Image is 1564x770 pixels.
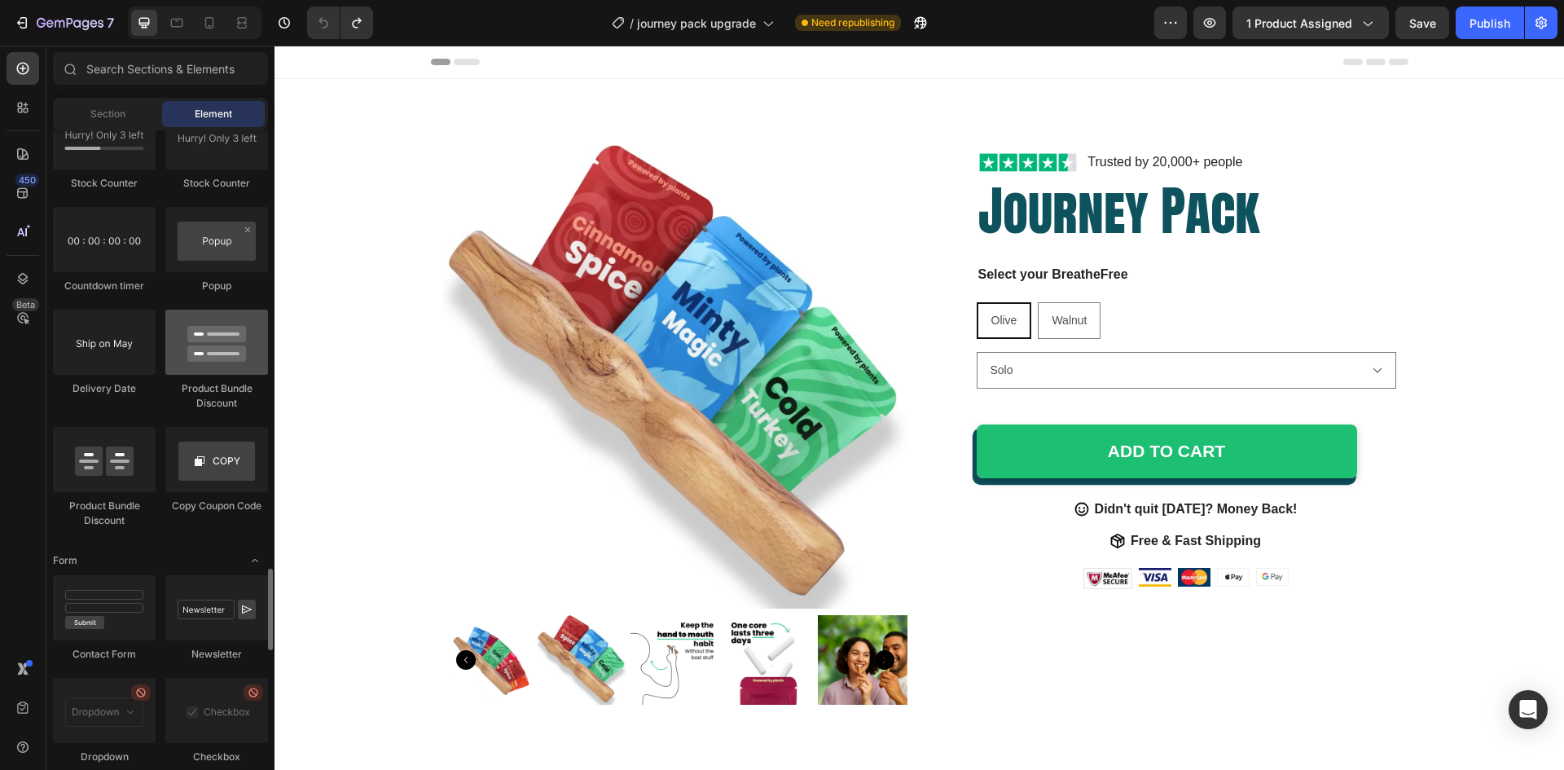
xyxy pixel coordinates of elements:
span: Element [195,107,232,121]
div: Product Bundle Discount [53,499,156,528]
button: Publish [1456,7,1524,39]
button: 7 [7,7,121,39]
h2: Journey Pack [702,130,1122,201]
p: 7 [107,13,114,33]
span: Olive [717,268,743,281]
button: Save [1395,7,1449,39]
p: Select your BreatheFree [704,219,1120,239]
button: Carousel Next Arrow [600,605,620,624]
button: 1 product assigned [1232,7,1389,39]
span: Toggle open [242,548,268,574]
div: Delivery Date [53,381,156,396]
span: Form [53,553,77,568]
div: Beta [12,298,39,311]
div: Copy Coupon Code [165,499,268,513]
span: journey pack upgrade [637,15,756,32]
div: 450 [15,174,39,187]
div: Undo/Redo [307,7,373,39]
span: 1 product assigned [1246,15,1352,32]
div: ADD TO CART [833,390,951,421]
span: Need republishing [811,15,894,30]
div: Open Intercom Messenger [1509,690,1548,729]
span: / [630,15,634,32]
p: Trusted by 20,000+ people [813,105,1119,129]
div: Popup [165,279,268,293]
img: gempages_561328392964670554-62e83766-9a62-4aba-9107-30b9f025e173.webp [702,105,806,129]
p: Didn't quit [DATE]? Money Back! [820,454,1023,473]
button: ADD TO CART [702,379,1083,433]
div: Newsletter [165,647,268,662]
span: Save [1409,16,1436,30]
div: Product Bundle Discount [165,381,268,411]
span: Section [90,107,125,121]
div: Stock Counter [53,176,156,191]
div: Stock Counter [165,176,268,191]
input: Search Sections & Elements [53,52,268,85]
iframe: Design area [275,46,1564,770]
div: Countdown timer [53,279,156,293]
div: Publish [1470,15,1510,32]
div: Dropdown [53,750,156,764]
div: Contact Form [53,647,156,662]
p: Free & Fast Shipping [856,486,986,505]
div: Checkbox [165,750,268,764]
span: Walnut [777,268,812,281]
